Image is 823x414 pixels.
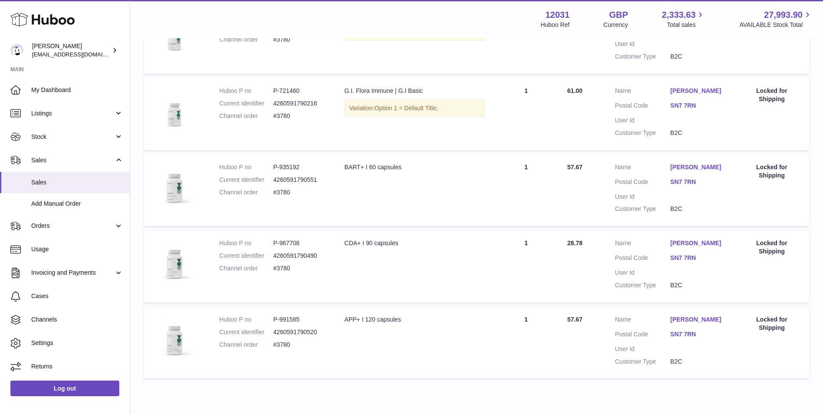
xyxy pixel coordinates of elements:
[10,44,23,57] img: internalAdmin-12031@internal.huboo.com
[31,178,123,187] span: Sales
[670,87,726,95] a: [PERSON_NAME]
[541,21,570,29] div: Huboo Ref
[670,102,726,110] a: SN7 7RN
[273,36,327,44] dd: #3780
[31,245,123,253] span: Usage
[32,51,128,58] span: [EMAIL_ADDRESS][DOMAIN_NAME]
[615,193,670,201] dt: User Id
[273,112,327,120] dd: #3780
[615,87,670,97] dt: Name
[670,163,726,171] a: [PERSON_NAME]
[220,176,273,184] dt: Current identifier
[545,9,570,21] strong: 12031
[739,9,813,29] a: 27,993.90 AVAILABLE Stock Total
[494,307,559,379] td: 1
[670,178,726,186] a: SN7 7RN
[662,9,706,29] a: 2,333.63 Total sales
[273,252,327,260] dd: 4260591790490
[273,176,327,184] dd: 4260591790551
[615,358,670,366] dt: Customer Type
[344,315,485,324] div: APP+ I 120 capsules
[743,239,800,256] div: Locked for Shipping
[344,99,485,117] div: Variation:
[603,21,628,29] div: Currency
[670,281,726,289] dd: B2C
[615,116,670,125] dt: User Id
[220,328,273,336] dt: Current identifier
[567,240,582,246] span: 28.78
[31,315,123,324] span: Channels
[670,330,726,338] a: SN7 7RN
[615,102,670,112] dt: Postal Code
[609,9,628,21] strong: GBP
[615,281,670,289] dt: Customer Type
[567,316,582,323] span: 57.67
[615,269,670,277] dt: User Id
[344,239,485,247] div: CDA+ I 90 capsules
[764,9,803,21] span: 27,993.90
[31,86,123,94] span: My Dashboard
[220,87,273,95] dt: Huboo P no
[273,87,327,95] dd: P-721460
[670,53,726,61] dd: B2C
[494,154,559,227] td: 1
[31,222,114,230] span: Orders
[153,87,196,130] img: 120311718619781.jpg
[615,53,670,61] dt: Customer Type
[615,178,670,188] dt: Postal Code
[273,264,327,273] dd: #3780
[743,315,800,332] div: Locked for Shipping
[670,315,726,324] a: [PERSON_NAME]
[344,87,485,95] div: G.I. Flora Immune | G.I Basic
[220,188,273,197] dt: Channel order
[153,239,196,283] img: 120311718618006.jpg
[220,112,273,120] dt: Channel order
[273,239,327,247] dd: P-967708
[374,105,438,112] span: Option 1 = Default Title;
[662,9,696,21] span: 2,333.63
[494,78,559,150] td: 1
[220,163,273,171] dt: Huboo P no
[494,230,559,302] td: 1
[273,328,327,336] dd: 4260591790520
[567,87,582,94] span: 61.00
[220,36,273,44] dt: Channel order
[615,239,670,250] dt: Name
[615,330,670,341] dt: Postal Code
[31,339,123,347] span: Settings
[743,87,800,103] div: Locked for Shipping
[31,133,114,141] span: Stock
[273,99,327,108] dd: 4260591790216
[615,40,670,48] dt: User Id
[273,188,327,197] dd: #3780
[220,252,273,260] dt: Current identifier
[273,315,327,324] dd: P-991585
[31,109,114,118] span: Listings
[739,21,813,29] span: AVAILABLE Stock Total
[615,205,670,213] dt: Customer Type
[615,129,670,137] dt: Customer Type
[670,129,726,137] dd: B2C
[670,205,726,213] dd: B2C
[32,42,110,59] div: [PERSON_NAME]
[344,163,485,171] div: BART+ I 60 capsules
[667,21,705,29] span: Total sales
[615,163,670,174] dt: Name
[220,341,273,349] dt: Channel order
[567,164,582,171] span: 57.67
[31,156,114,164] span: Sales
[743,163,800,180] div: Locked for Shipping
[273,163,327,171] dd: P-935192
[220,315,273,324] dt: Huboo P no
[670,254,726,262] a: SN7 7RN
[31,269,114,277] span: Invoicing and Payments
[153,163,196,207] img: 120311716305389.jpg
[615,254,670,264] dt: Postal Code
[10,381,119,396] a: Log out
[31,292,123,300] span: Cases
[153,315,196,359] img: 120311718617736.jpg
[220,239,273,247] dt: Huboo P no
[31,362,123,371] span: Returns
[670,358,726,366] dd: B2C
[220,99,273,108] dt: Current identifier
